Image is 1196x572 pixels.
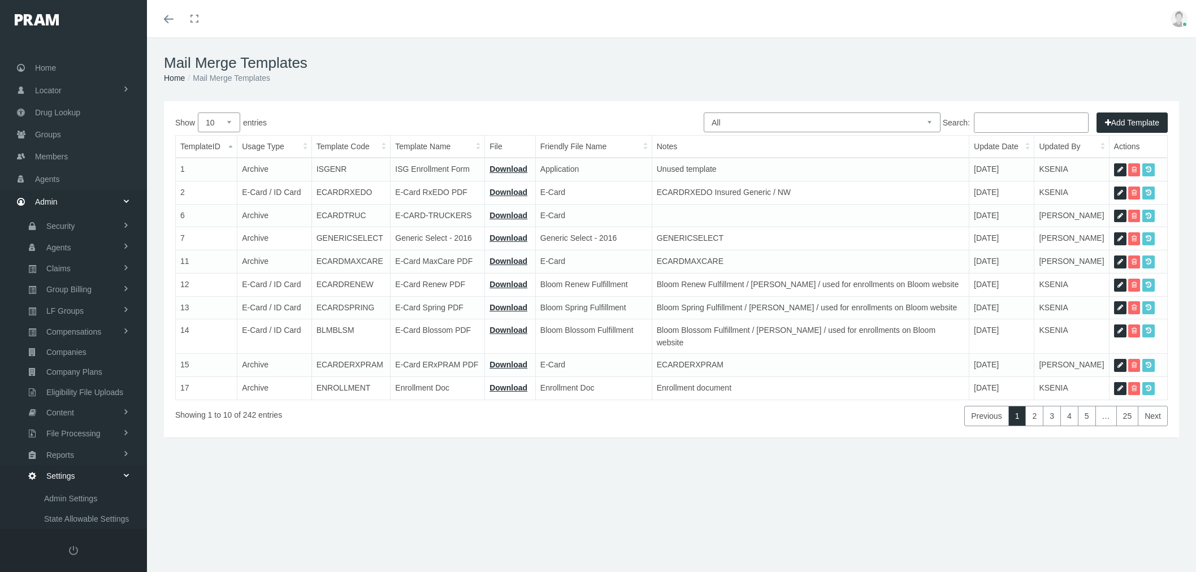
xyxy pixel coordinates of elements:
[176,273,237,296] td: 12
[489,303,527,312] a: Download
[943,112,1089,133] label: Search:
[35,124,61,145] span: Groups
[311,181,391,204] td: ECARDRXEDO
[46,238,71,257] span: Agents
[652,227,969,250] td: GENERICSELECT
[1128,382,1140,395] a: Delete
[535,296,652,319] td: Bloom Spring Fulfillment
[1138,406,1168,426] a: Next
[391,227,485,250] td: Generic Select - 2016
[175,112,671,132] label: Show entries
[1114,279,1126,292] a: Edit
[46,343,86,362] span: Companies
[15,14,59,25] img: PRAM_20_x_78.png
[311,227,391,250] td: GENERICSELECT
[489,211,527,220] a: Download
[46,259,71,278] span: Claims
[1128,210,1140,223] a: Delete
[237,319,311,354] td: E-Card / ID Card
[46,383,123,402] span: Eligibility File Uploads
[176,250,237,274] td: 11
[176,227,237,250] td: 7
[652,319,969,354] td: Bloom Blossom Fulfillment / [PERSON_NAME] / used for enrollments on Bloom website
[535,181,652,204] td: E-Card
[176,204,237,227] td: 6
[311,319,391,354] td: BLMBLSM
[1114,163,1126,176] a: Edit
[535,354,652,377] td: E-Card
[237,273,311,296] td: E-Card / ID Card
[44,489,97,508] span: Admin Settings
[1116,406,1139,426] a: 25
[652,273,969,296] td: Bloom Renew Fulfillment / [PERSON_NAME] / used for enrollments on Bloom website
[185,72,270,84] li: Mail Merge Templates
[535,273,652,296] td: Bloom Renew Fulfillment
[164,73,185,83] a: Home
[489,280,527,289] a: Download
[237,136,311,158] th: Usage Type: activate to sort column ascending
[1034,158,1109,181] td: KSENIA
[969,250,1034,274] td: [DATE]
[1109,136,1167,158] th: Actions
[391,250,485,274] td: E-Card MaxCare PDF
[1025,406,1043,426] a: 2
[1142,255,1155,268] a: Previous Versions
[1128,324,1140,337] a: Delete
[237,250,311,274] td: Archive
[969,354,1034,377] td: [DATE]
[237,227,311,250] td: Archive
[535,377,652,400] td: Enrollment Doc
[391,136,485,158] th: Template Name: activate to sort column ascending
[1128,232,1140,245] a: Delete
[1034,136,1109,158] th: Updated By: activate to sort column ascending
[1034,250,1109,274] td: [PERSON_NAME]
[1034,204,1109,227] td: [PERSON_NAME]
[535,250,652,274] td: E-Card
[1034,319,1109,354] td: KSENIA
[1142,359,1155,372] a: Previous Versions
[969,377,1034,400] td: [DATE]
[535,158,652,181] td: Application
[1171,10,1188,27] img: user-placeholder.jpg
[1142,382,1155,395] a: Previous Versions
[489,233,527,242] a: Download
[1142,210,1155,223] a: Previous Versions
[164,54,1179,72] h1: Mail Merge Templates
[969,136,1034,158] th: Update Date: activate to sort column ascending
[35,57,56,79] span: Home
[1034,227,1109,250] td: [PERSON_NAME]
[1128,255,1140,268] a: Delete
[1034,273,1109,296] td: KSENIA
[311,136,391,158] th: Template Code: activate to sort column ascending
[489,326,527,335] a: Download
[311,250,391,274] td: ECARDMAXCARE
[46,362,102,382] span: Company Plans
[35,191,58,213] span: Admin
[176,296,237,319] td: 13
[391,204,485,227] td: E-CARD-TRUCKERS
[46,301,84,320] span: LF Groups
[969,158,1034,181] td: [DATE]
[652,250,969,274] td: ECARDMAXCARE
[974,112,1089,133] input: Search:
[1114,187,1126,200] a: Edit
[1142,163,1155,176] a: Previous Versions
[489,257,527,266] a: Download
[46,466,75,486] span: Settings
[46,424,101,443] span: File Processing
[1142,279,1155,292] a: Previous Versions
[969,319,1034,354] td: [DATE]
[176,158,237,181] td: 1
[1114,210,1126,223] a: Edit
[969,273,1034,296] td: [DATE]
[391,181,485,204] td: E-Card RxEDO PDF
[44,509,129,528] span: State Allowable Settings
[176,136,237,158] th: TemplateID: activate to sort column descending
[485,136,536,158] th: File
[311,273,391,296] td: ECARDRENEW
[391,296,485,319] td: E-Card Spring PDF
[1114,301,1126,314] a: Edit
[652,377,969,400] td: Enrollment document
[1114,324,1126,337] a: Edit
[237,158,311,181] td: Archive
